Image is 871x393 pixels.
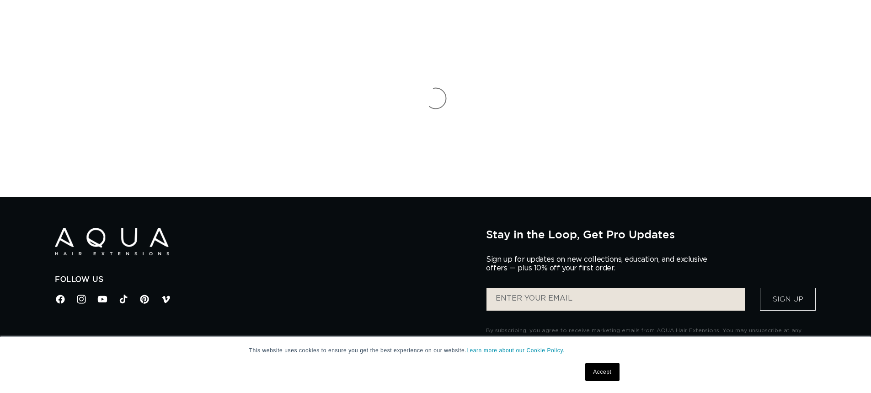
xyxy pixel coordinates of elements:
h2: Stay in the Loop, Get Pro Updates [486,228,816,241]
img: Aqua Hair Extensions [55,228,169,256]
p: Sign up for updates on new collections, education, and exclusive offers — plus 10% off your first... [486,255,715,273]
p: By subscribing, you agree to receive marketing emails from AQUA Hair Extensions. You may unsubscr... [486,326,816,345]
h2: Follow Us [55,275,472,285]
button: Sign Up [760,288,816,311]
p: This website uses cookies to ensure you get the best experience on our website. [249,346,622,355]
input: ENTER YOUR EMAIL [486,288,745,311]
a: Accept [585,363,619,381]
a: Learn more about our Cookie Policy. [466,347,565,354]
